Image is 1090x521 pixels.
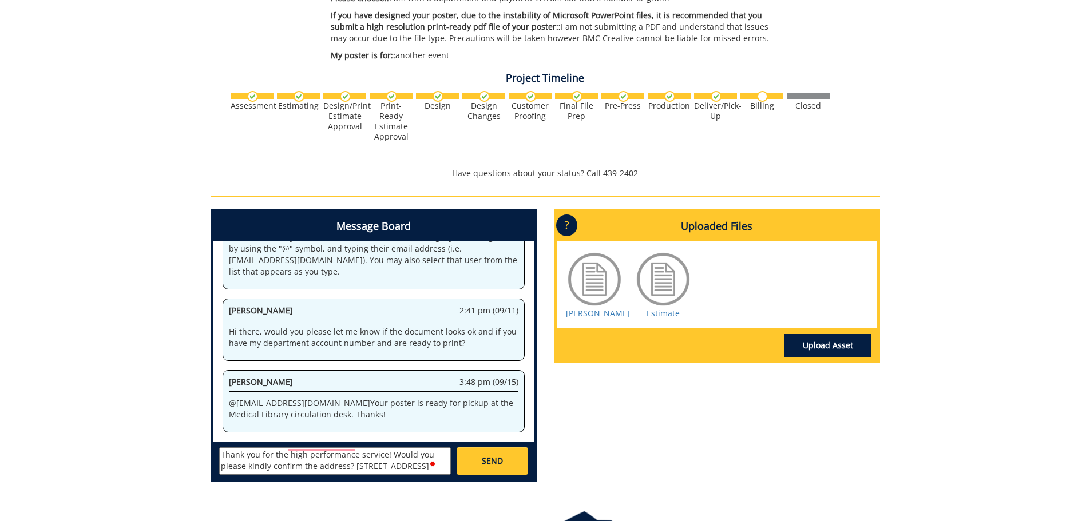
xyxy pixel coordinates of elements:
span: [PERSON_NAME] [229,305,293,316]
p: Hi there, would you please let me know if the document looks ok and if you have my department acc... [229,326,518,349]
img: checkmark [433,91,443,102]
span: [PERSON_NAME] [229,376,293,387]
img: checkmark [479,91,490,102]
span: SEND [482,455,503,467]
p: another event [331,50,779,61]
img: checkmark [340,91,351,102]
div: Estimating [277,101,320,111]
p: @ [EMAIL_ADDRESS][DOMAIN_NAME] Your poster is ready for pickup at the Medical Library circulation... [229,397,518,420]
img: checkmark [247,91,258,102]
div: Billing [740,101,783,111]
h4: Project Timeline [211,73,880,84]
img: no [757,91,768,102]
div: Design [416,101,459,111]
div: Pre-Press [601,101,644,111]
img: checkmark [525,91,536,102]
p: I am not submitting a PDF and understand that issues may occur due to the file type. Precautions ... [331,10,779,44]
textarea: To enrich screen reader interactions, please activate Accessibility in Grammarly extension settings [219,447,451,475]
a: Upload Asset [784,334,871,357]
a: Estimate [647,308,680,319]
span: My poster is for:: [331,50,395,61]
img: checkmark [664,91,675,102]
a: [PERSON_NAME] [566,308,630,319]
img: checkmark [711,91,722,102]
span: 3:48 pm (09/15) [459,376,518,388]
p: ? [556,214,577,236]
img: checkmark [618,91,629,102]
div: Design/Print Estimate Approval [323,101,366,132]
span: If you have designed your poster, due to the instability of Microsoft PowerPoint files, it is rec... [331,10,762,32]
div: Final File Prep [555,101,598,121]
div: Design Changes [462,101,505,121]
div: Print-Ready Estimate Approval [370,101,413,142]
img: checkmark [386,91,397,102]
h4: Message Board [213,212,534,241]
span: 2:41 pm (09/11) [459,305,518,316]
h4: Uploaded Files [557,212,877,241]
div: Customer Proofing [509,101,552,121]
div: Closed [787,101,830,111]
div: Production [648,101,691,111]
a: SEND [457,447,528,475]
p: Welcome to the Project Messenger. All messages will appear to all stakeholders. If you want to al... [229,220,518,277]
p: Have questions about your status? Call 439-2402 [211,168,880,179]
img: checkmark [572,91,582,102]
div: Assessment [231,101,274,111]
div: Deliver/Pick-Up [694,101,737,121]
img: checkmark [294,91,304,102]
